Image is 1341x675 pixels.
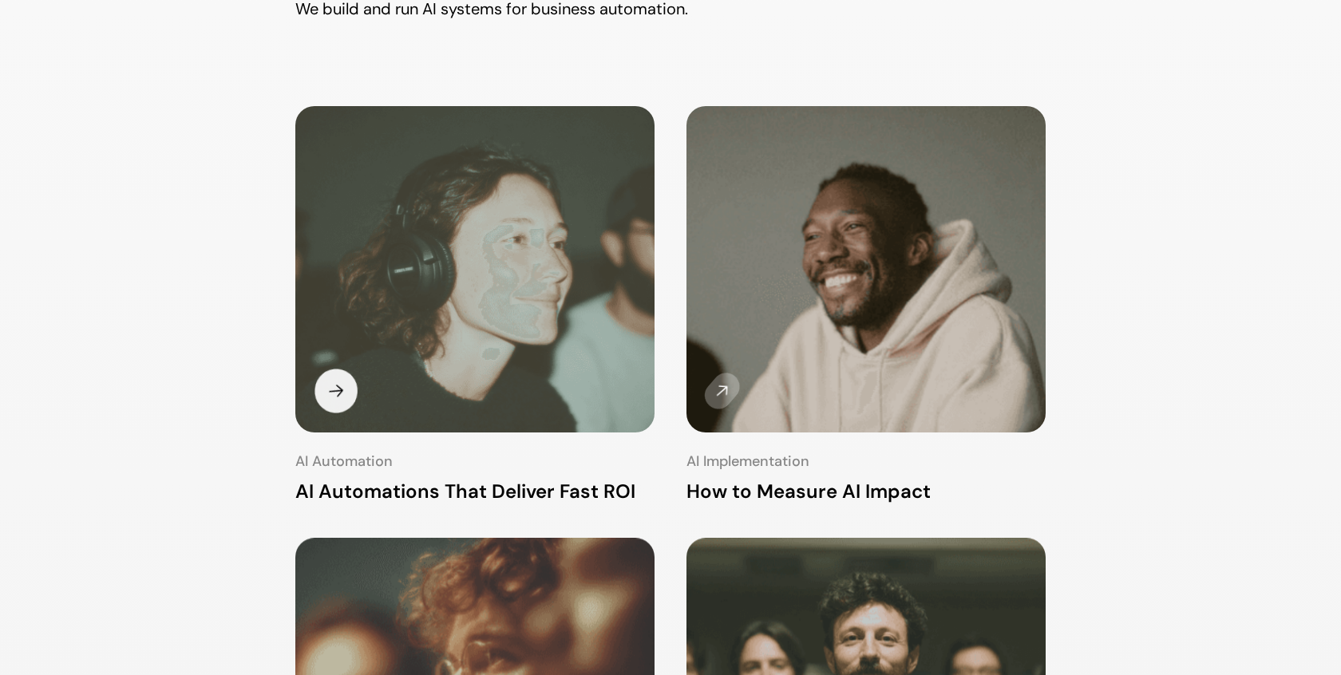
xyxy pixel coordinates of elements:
a: AI AutomationAI Automations That Deliver Fast ROI [295,106,655,505]
a: AI ImplementationHow to Measure AI Impact [686,106,1046,505]
h4: AI Automation [295,452,655,472]
h3: How to Measure AI Impact [686,478,1046,505]
h3: AI Automations That Deliver Fast ROI [295,478,655,505]
h4: AI Implementation [686,452,1046,472]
